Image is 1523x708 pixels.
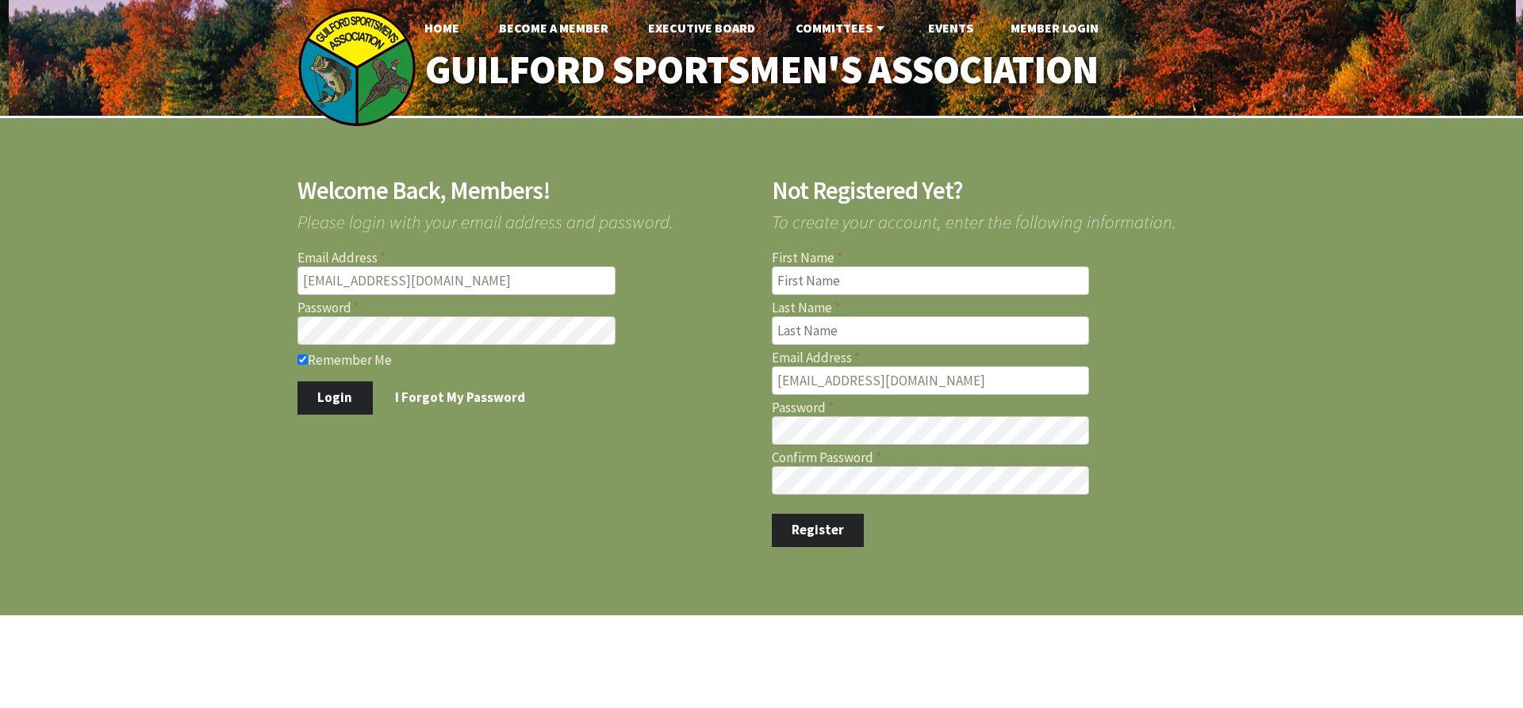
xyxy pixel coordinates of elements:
[772,203,1226,231] span: To create your account, enter the following information.
[297,8,416,127] img: logo_sm.png
[297,301,752,315] label: Password
[412,12,472,44] a: Home
[392,36,1132,104] a: Guilford Sportsmen's Association
[772,316,1090,345] input: Last Name
[772,251,1226,265] label: First Name
[772,301,1226,315] label: Last Name
[783,12,901,44] a: Committees
[635,12,768,44] a: Executive Board
[486,12,621,44] a: Become A Member
[772,514,865,547] button: Register
[915,12,986,44] a: Events
[772,451,1226,465] label: Confirm Password
[998,12,1111,44] a: Member Login
[297,203,752,231] span: Please login with your email address and password.
[772,178,1226,203] h2: Not Registered Yet?
[375,381,546,415] a: I Forgot My Password
[772,366,1090,395] input: Email Address
[297,178,752,203] h2: Welcome Back, Members!
[772,401,1226,415] label: Password
[297,251,752,265] label: Email Address
[297,266,616,295] input: Email Address
[297,354,308,365] input: Remember Me
[297,381,373,415] button: Login
[772,266,1090,295] input: First Name
[297,351,752,367] label: Remember Me
[772,351,1226,365] label: Email Address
